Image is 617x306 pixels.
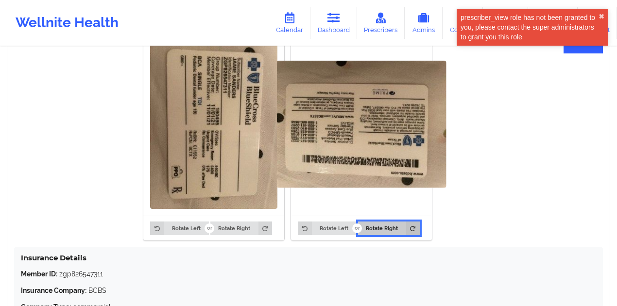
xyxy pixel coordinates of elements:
[150,39,277,209] img: Jamie N Sanders
[269,7,310,39] a: Calendar
[461,13,599,42] div: prescriber_view role has not been granted to you, please contact the super administrators to gran...
[21,286,596,295] p: BCBS
[150,221,208,235] button: Rotate Left
[405,7,443,39] a: Admins
[210,221,272,235] button: Rotate Right
[21,270,57,278] strong: Member ID:
[21,287,86,294] strong: Insurance Company:
[298,221,356,235] button: Rotate Left
[310,7,357,39] a: Dashboard
[358,221,420,235] button: Rotate Right
[277,61,446,188] img: Jamie N Sanders
[21,253,596,262] h4: Insurance Details
[357,7,405,39] a: Prescribers
[443,7,483,39] a: Coaches
[599,13,604,20] button: close
[21,269,596,279] p: zgp826547311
